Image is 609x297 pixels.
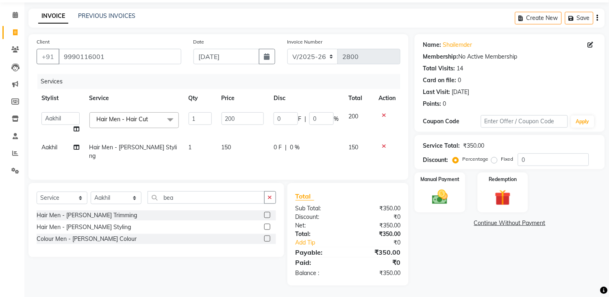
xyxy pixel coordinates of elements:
[423,41,441,49] div: Name:
[348,247,407,257] div: ₹350.00
[423,52,458,61] div: Membership:
[38,9,68,24] a: INVOICE
[222,144,231,151] span: 150
[37,49,59,64] button: +91
[189,144,192,151] span: 1
[358,238,407,247] div: ₹0
[287,38,323,46] label: Invoice Number
[443,41,472,49] a: Shailemder
[416,219,603,227] a: Continue Without Payment
[348,221,407,230] div: ₹350.00
[348,204,407,213] div: ₹350.00
[194,38,204,46] label: Date
[421,176,460,183] label: Manual Payment
[289,213,348,221] div: Discount:
[501,155,513,163] label: Fixed
[97,116,148,123] span: Hair Men - Hair Cut
[423,76,456,85] div: Card on file:
[269,89,344,107] th: Disc
[289,247,348,257] div: Payable:
[290,143,300,152] span: 0 %
[37,211,137,220] div: Hair Men - [PERSON_NAME] Trimming
[289,269,348,277] div: Balance :
[427,188,453,206] img: _cash.svg
[37,223,131,231] div: Hair Men - [PERSON_NAME] Styling
[443,100,446,108] div: 0
[423,100,441,108] div: Points:
[423,156,448,164] div: Discount:
[37,235,137,243] div: Colour Men - [PERSON_NAME] Colour
[37,89,85,107] th: Stylist
[374,89,400,107] th: Action
[148,116,152,123] a: x
[423,88,450,96] div: Last Visit:
[289,238,358,247] a: Add Tip
[289,204,348,213] div: Sub Total:
[423,142,460,150] div: Service Total:
[41,144,57,151] span: Aakhil
[481,115,568,128] input: Enter Offer / Coupon Code
[348,144,358,151] span: 150
[296,192,314,201] span: Total
[285,143,287,152] span: |
[85,89,184,107] th: Service
[423,117,481,126] div: Coupon Code
[348,258,407,267] div: ₹0
[462,155,488,163] label: Percentage
[274,143,282,152] span: 0 F
[489,176,517,183] label: Redemption
[463,142,484,150] div: ₹350.00
[37,74,407,89] div: Services
[457,64,463,73] div: 14
[348,230,407,238] div: ₹350.00
[334,115,339,123] span: %
[78,12,135,20] a: PREVIOUS INVOICES
[344,89,374,107] th: Total
[304,115,306,123] span: |
[289,230,348,238] div: Total:
[148,191,265,204] input: Search or Scan
[184,89,217,107] th: Qty
[452,88,469,96] div: [DATE]
[289,258,348,267] div: Paid:
[423,52,597,61] div: No Active Membership
[423,64,455,73] div: Total Visits:
[89,144,177,159] span: Hair Men - [PERSON_NAME] Styling
[458,76,461,85] div: 0
[37,38,50,46] label: Client
[298,115,301,123] span: F
[289,221,348,230] div: Net:
[348,213,407,221] div: ₹0
[490,188,515,207] img: _gift.svg
[565,12,594,24] button: Save
[348,269,407,277] div: ₹350.00
[348,113,358,120] span: 200
[571,116,594,128] button: Apply
[515,12,562,24] button: Create New
[217,89,269,107] th: Price
[59,49,181,64] input: Search by Name/Mobile/Email/Code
